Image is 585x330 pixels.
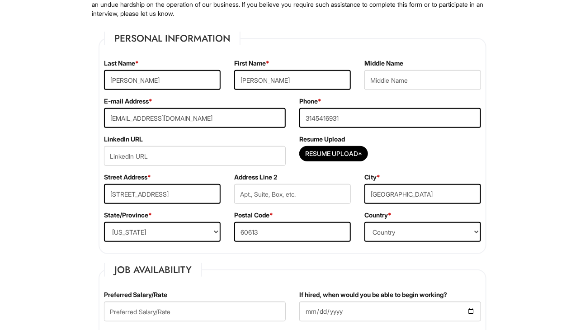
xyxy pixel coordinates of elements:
legend: Personal Information [104,32,241,45]
label: LinkedIn URL [104,135,143,144]
legend: Job Availability [104,263,202,277]
label: State/Province [104,211,152,220]
label: Postal Code [234,211,273,220]
label: Phone [299,97,321,106]
input: Postal Code [234,222,351,242]
label: If hired, when would you be able to begin working? [299,290,447,299]
button: Resume Upload*Resume Upload* [299,146,368,161]
input: Last Name [104,70,221,90]
label: Street Address [104,173,151,182]
input: Preferred Salary/Rate [104,302,286,321]
input: Apt., Suite, Box, etc. [234,184,351,204]
input: First Name [234,70,351,90]
input: Phone [299,108,481,128]
input: Middle Name [364,70,481,90]
input: LinkedIn URL [104,146,286,166]
label: Address Line 2 [234,173,277,182]
select: State/Province [104,222,221,242]
input: City [364,184,481,204]
label: Country [364,211,392,220]
label: Preferred Salary/Rate [104,290,167,299]
label: Resume Upload [299,135,345,144]
input: Street Address [104,184,221,204]
select: Country [364,222,481,242]
label: E-mail Address [104,97,152,106]
label: Last Name [104,59,139,68]
label: Middle Name [364,59,403,68]
input: E-mail Address [104,108,286,128]
label: City [364,173,380,182]
label: First Name [234,59,269,68]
